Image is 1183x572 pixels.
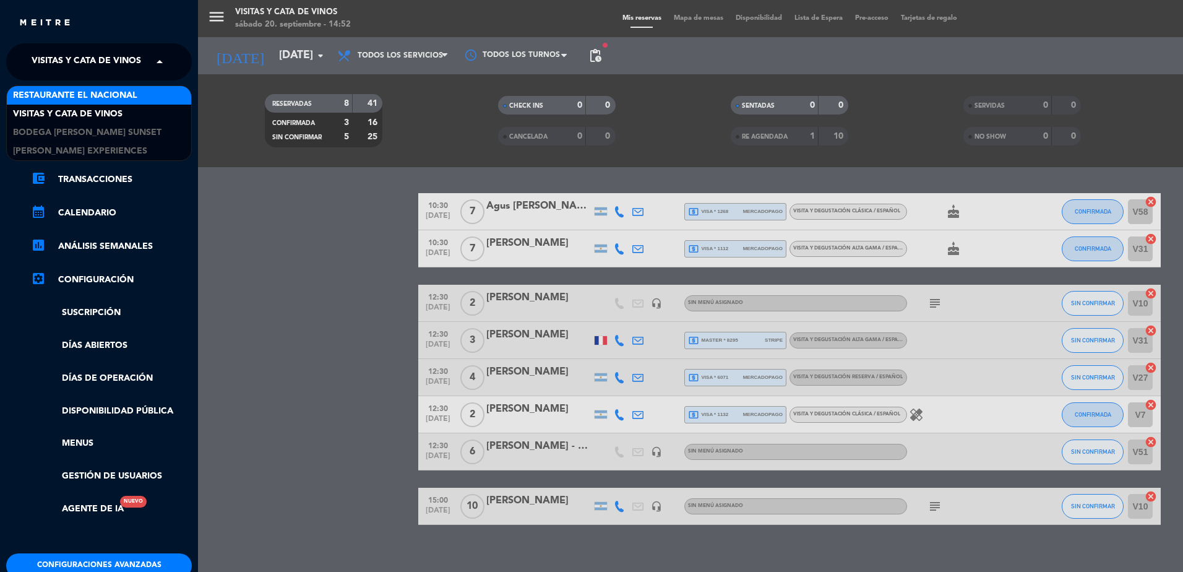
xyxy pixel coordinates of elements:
[31,271,46,286] i: settings_applications
[13,107,123,121] span: Visitas y Cata de Vinos
[31,371,192,386] a: Días de Operación
[31,206,192,220] a: calendar_monthCalendario
[31,469,192,483] a: Gestión de usuarios
[31,306,192,320] a: Suscripción
[31,404,192,418] a: Disponibilidad pública
[13,144,147,158] span: [PERSON_NAME] Experiences
[31,436,192,451] a: Menus
[31,272,192,287] a: Configuración
[31,172,192,187] a: account_balance_walletTransacciones
[31,238,46,253] i: assessment
[19,19,71,28] img: MEITRE
[13,126,161,140] span: Bodega [PERSON_NAME] Sunset
[32,49,141,75] span: Visitas y Cata de Vinos
[31,502,124,516] a: Agente de IANuevo
[31,239,192,254] a: assessmentANÁLISIS SEMANALES
[13,89,137,103] span: Restaurante El Nacional
[120,496,147,508] div: Nuevo
[31,204,46,219] i: calendar_month
[31,171,46,186] i: account_balance_wallet
[31,339,192,353] a: Días abiertos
